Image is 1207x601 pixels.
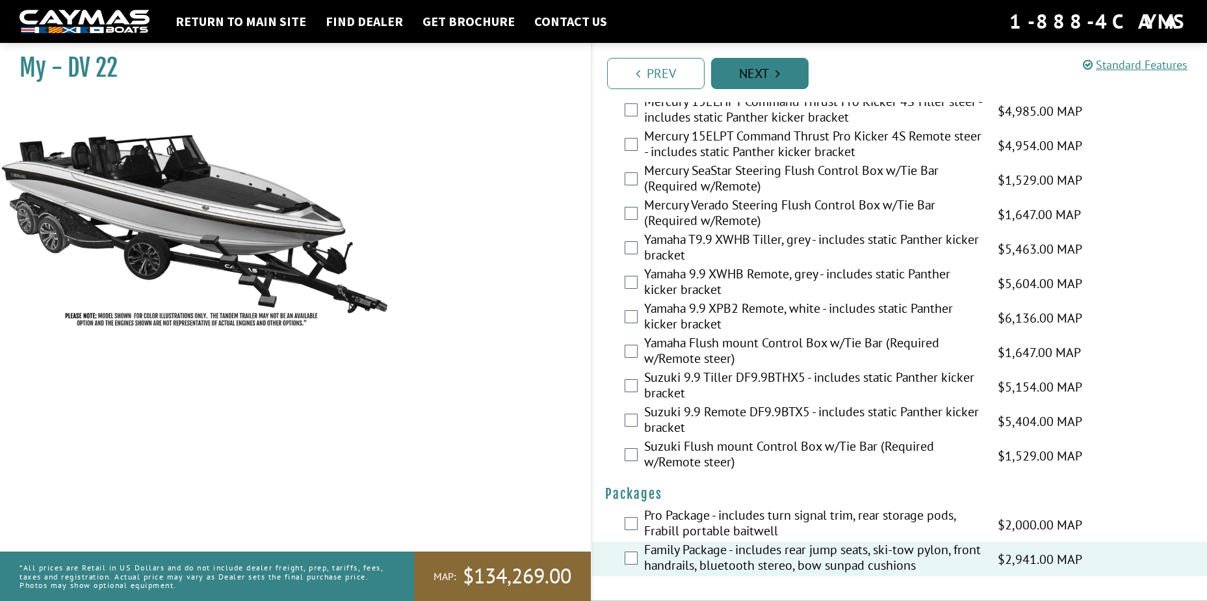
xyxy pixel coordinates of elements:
[998,343,1081,362] span: $1,647.00 MAP
[998,239,1082,259] span: $5,463.00 MAP
[998,170,1082,190] span: $1,529.00 MAP
[644,369,982,404] label: Suzuki 9.9 Tiller DF9.9BTHX5 - includes static Panther kicker bracket
[19,10,149,34] img: white-logo-c9c8dbefe5ff5ceceb0f0178aa75bf4bb51f6bca0971e226c86eb53dfe498488.png
[19,557,385,596] p: *All prices are Retail in US Dollars and do not include dealer freight, prep, tariffs, fees, taxe...
[463,563,571,590] span: $134,269.00
[434,570,456,583] span: MAP:
[998,205,1081,224] span: $1,647.00 MAP
[644,404,982,438] label: Suzuki 9.9 Remote DF9.9BTX5 - includes static Panther kicker bracket
[644,542,982,576] label: Family Package - includes rear jump seats, ski-tow pylon, front handrails, bluetooth stereo, bow ...
[414,552,591,601] a: MAP:$134,269.00
[319,13,409,30] a: Find Dealer
[528,13,614,30] a: Contact Us
[644,232,982,266] label: Yamaha T9.9 XWHB Tiller, grey - includes static Panther kicker bracket
[998,377,1082,397] span: $5,154.00 MAP
[644,266,982,300] label: Yamaha 9.9 XWHB Remote, grey - includes static Panther kicker bracket
[998,550,1082,569] span: $2,941.00 MAP
[1083,57,1188,72] a: Standard Features
[644,507,982,542] label: Pro Package - includes turn signal trim, rear storage pods, Frabill portable baitwell
[644,300,982,335] label: Yamaha 9.9 XPB2 Remote, white - includes static Panther kicker bracket
[416,13,521,30] a: Get Brochure
[998,412,1082,431] span: $5,404.00 MAP
[1009,7,1188,36] div: 1-888-4CAYMAS
[607,58,705,89] a: Prev
[605,486,1195,502] h4: Packages
[19,53,558,83] h1: My - DV 22
[998,308,1082,328] span: $6,136.00 MAP
[644,94,982,128] label: Mercury 15ELHPT Command Thrust Pro Kicker 4S Tiller steer - includes static Panther kicker bracket
[644,335,982,369] label: Yamaha Flush mount Control Box w/Tie Bar (Required w/Remote steer)
[711,58,809,89] a: Next
[169,13,313,30] a: Return to main site
[998,136,1082,155] span: $4,954.00 MAP
[998,515,1082,535] span: $2,000.00 MAP
[644,163,982,197] label: Mercury SeaStar Steering Flush Control Box w/Tie Bar (Required w/Remote)
[998,274,1082,293] span: $5,604.00 MAP
[644,128,982,163] label: Mercury 15ELPT Command Thrust Pro Kicker 4S Remote steer - includes static Panther kicker bracket
[644,197,982,232] label: Mercury Verado Steering Flush Control Box w/Tie Bar (Required w/Remote)
[644,438,982,473] label: Suzuki Flush mount Control Box w/Tie Bar (Required w/Remote steer)
[998,101,1082,121] span: $4,985.00 MAP
[998,446,1082,466] span: $1,529.00 MAP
